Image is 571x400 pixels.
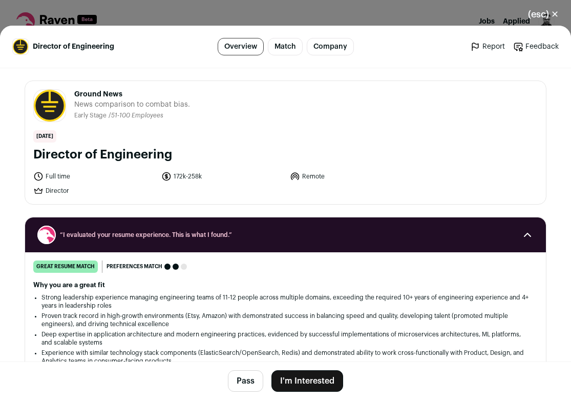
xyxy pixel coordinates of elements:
[161,171,283,182] li: 172k-258k
[41,349,530,365] li: Experience with similar technology stack components (ElasticSearch/OpenSearch, Redis) and demonst...
[41,330,530,347] li: Deep expertise in application architecture and modern engineering practices, evidenced by success...
[41,312,530,328] li: Proven track record in high-growth environments (Etsy, Amazon) with demonstrated success in balan...
[74,99,190,110] span: News comparison to combat bias.
[33,261,98,273] div: great resume match
[268,38,303,55] a: Match
[290,171,412,182] li: Remote
[33,171,155,182] li: Full time
[60,231,511,239] span: “I evaluated your resume experience. This is what I found.”
[307,38,354,55] a: Company
[470,42,505,52] a: Report
[271,370,343,392] button: I'm Interested
[33,130,56,143] span: [DATE]
[74,89,190,99] span: Ground News
[33,281,538,289] h2: Why you are a great fit
[33,186,155,196] li: Director
[111,112,163,118] span: 51-100 Employees
[107,262,162,272] span: Preferences match
[516,3,571,26] button: Close modal
[109,112,163,119] li: /
[228,370,263,392] button: Pass
[33,42,114,52] span: Director of Engineering
[513,42,559,52] a: Feedback
[33,147,538,163] h1: Director of Engineering
[13,39,28,54] img: 3b6081cd230da5367e2623a21f524a2c0a621b8b1f52559e0cb15404a1b2d438.png
[74,112,109,119] li: Early Stage
[218,38,264,55] a: Overview
[34,90,66,122] img: 3b6081cd230da5367e2623a21f524a2c0a621b8b1f52559e0cb15404a1b2d438.png
[41,293,530,310] li: Strong leadership experience managing engineering teams of 11-12 people across multiple domains, ...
